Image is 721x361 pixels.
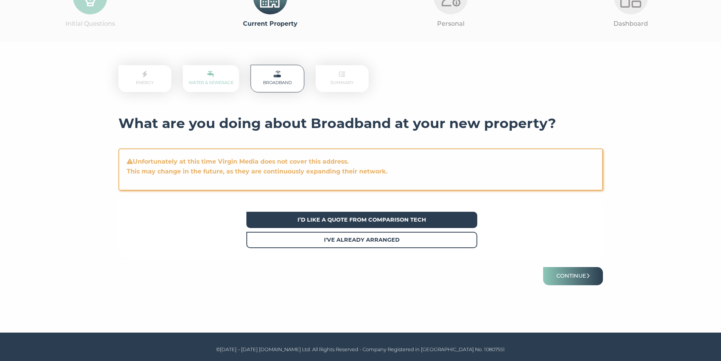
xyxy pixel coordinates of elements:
[541,19,721,29] p: Dashboard
[263,72,292,85] a: Broadband
[118,65,171,92] p: Energy
[188,72,234,85] a: Water & Sewerage
[361,19,541,29] p: Personal
[316,65,369,92] p: Summary
[180,19,360,29] p: Current Property
[127,158,388,175] strong: Unfortunately at this time Virgin Media does not cover this address. This may change in the futur...
[324,236,400,243] strong: I've already arranged
[543,267,603,285] button: Continue
[118,115,603,132] h3: What are you doing about Broadband at your new property?
[120,346,601,354] p: ©[DATE] – [DATE] [DOMAIN_NAME] Ltd. All Rights Reserved - Company Registered in [GEOGRAPHIC_DATA]...
[297,216,426,223] strong: I’d like a quote from Comparison Tech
